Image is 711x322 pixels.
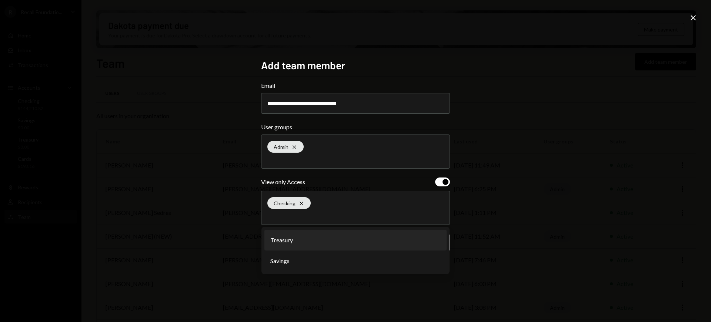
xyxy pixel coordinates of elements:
[264,250,447,271] li: Savings
[264,230,447,250] li: Treasury
[261,58,450,73] h2: Add team member
[261,81,450,90] label: Email
[261,177,305,186] div: View only Access
[267,141,304,153] div: Admin
[267,197,311,209] div: Checking
[261,123,450,132] label: User groups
